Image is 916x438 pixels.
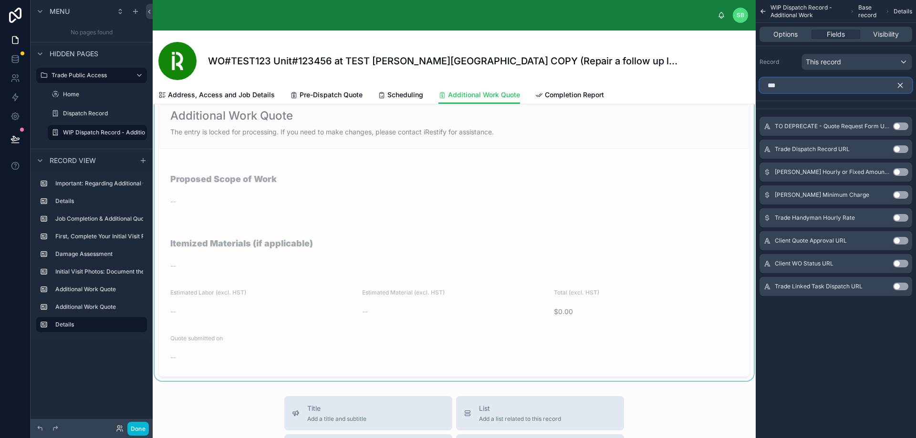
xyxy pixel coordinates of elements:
div: No pages found [31,23,153,42]
span: Scheduling [387,90,423,100]
label: Trade Public Access [52,71,128,79]
a: Address, Access and Job Details [158,86,275,105]
span: Hidden pages [50,49,98,59]
span: Trade Handyman Hourly Rate [775,214,855,222]
label: Dispatch Record [63,110,145,117]
span: Add a list related to this record [479,415,561,423]
strong: Proposed Scope of Work [170,174,277,184]
label: Record [760,58,798,66]
a: Pre-Dispatch Quote [290,86,363,105]
span: Fields [827,30,845,39]
label: First, Complete Your Initial Visit Report [55,233,159,240]
span: Trade Linked Task Dispatch URL [775,283,863,290]
span: [PERSON_NAME] Minimum Charge [775,191,869,199]
span: Trade Dispatch Record URL [775,145,850,153]
button: This record [801,54,912,70]
label: Details [55,197,143,205]
span: [PERSON_NAME] Hourly or Fixed Amount $ [775,168,889,176]
span: $0.00 [554,307,738,316]
span: -- [170,353,176,362]
span: Record view [50,156,96,165]
span: SB [737,11,744,19]
span: Add a title and subtitle [307,415,366,423]
span: Client Quote Approval URL [775,237,847,244]
strong: Itemized Materials (if applicable) [170,238,313,248]
span: Quote submitted on [170,335,223,342]
label: WIP Dispatch Record - Additional Work [63,129,169,136]
label: Home [63,91,145,98]
a: Trade Public Access [36,68,147,83]
span: Additional Work Quote [448,90,520,100]
a: Additional Work Quote [438,86,520,104]
label: Additional Work Quote [55,303,143,311]
a: Completion Report [535,86,604,105]
a: Dispatch Record [48,106,147,121]
span: Options [773,30,798,39]
h1: WO#TEST123 Unit#123456 at TEST [PERSON_NAME][GEOGRAPHIC_DATA] COPY (Repair a follow up leak) [208,54,678,68]
span: Details [894,8,912,15]
span: Address, Access and Job Details [168,90,275,100]
span: This record [806,57,841,67]
span: Base record [858,4,882,19]
h2: Additional Work Quote [170,108,293,123]
span: Estimated Material (excl. HST) [362,289,445,296]
label: Details [55,321,139,328]
span: -- [170,261,176,271]
a: Scheduling [378,86,423,105]
span: Title [307,404,366,413]
label: Job Completion & Additional Quote Photos [55,215,169,223]
img: App logo [160,15,161,16]
label: Initial Visit Photos: Document the Problem [55,268,169,275]
span: -- [362,307,368,316]
span: Completion Report [545,90,604,100]
span: TO DEPRECATE - Quote Request Form URL MINIEXTENSIONS [775,122,889,130]
span: Client WO Status URL [775,260,833,267]
div: scrollable content [168,13,718,17]
button: TitleAdd a title and subtitle [284,396,452,430]
span: Menu [50,7,70,16]
label: Additional Work Quote [55,285,143,293]
span: List [479,404,561,413]
span: -- [170,197,176,206]
span: WIP Dispatch Record - Additional Work [770,4,846,19]
button: ListAdd a list related to this record [456,396,624,430]
span: Estimated Labor (excl. HST) [170,289,246,296]
a: WIP Dispatch Record - Additional Work [48,125,147,140]
span: Visibility [873,30,899,39]
label: Damage Assessment [55,250,143,258]
button: Done [127,422,149,436]
a: Home [48,87,147,102]
span: The entry is locked for processing. If you need to make changes, please contact iRestify for assi... [170,128,494,136]
span: Total (excl. HST) [554,289,599,296]
label: Important: Regarding Additional Quotes [55,180,162,187]
span: Pre-Dispatch Quote [300,90,363,100]
span: -- [170,307,176,316]
div: scrollable content [31,172,153,342]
